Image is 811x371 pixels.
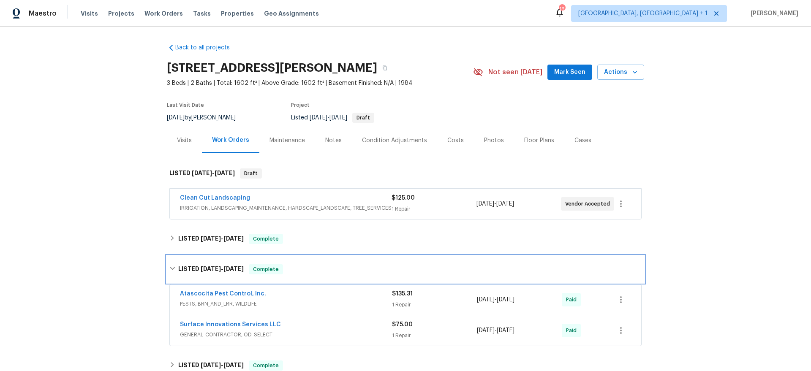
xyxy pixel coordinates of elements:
div: Costs [447,136,464,145]
h6: LISTED [178,234,244,244]
span: [DATE] [329,115,347,121]
span: - [310,115,347,121]
span: [DATE] [215,170,235,176]
span: [DATE] [223,266,244,272]
h6: LISTED [178,360,244,371]
span: - [201,266,244,272]
span: [DATE] [192,170,212,176]
span: Projects [108,9,134,18]
div: Work Orders [212,136,249,144]
div: 1 Repair [392,331,477,340]
span: Complete [250,235,282,243]
span: - [192,170,235,176]
button: Mark Seen [547,65,592,80]
span: Last Visit Date [167,103,204,108]
span: [DATE] [497,328,514,333]
span: [DATE] [223,362,244,368]
a: Surface Innovations Services LLC [180,322,281,328]
span: - [477,326,514,335]
button: Copy Address [377,60,392,76]
span: Visits [81,9,98,18]
span: Complete [250,265,282,274]
span: Draft [353,115,373,120]
div: LISTED [DATE]-[DATE]Complete [167,229,644,249]
span: Paid [566,295,580,304]
span: - [476,200,514,208]
h2: [STREET_ADDRESS][PERSON_NAME] [167,64,377,72]
span: Geo Assignments [264,9,319,18]
div: Photos [484,136,504,145]
span: [DATE] [167,115,185,121]
span: Listed [291,115,374,121]
span: [DATE] [310,115,327,121]
div: Notes [325,136,342,145]
a: Atascocita Pest Control, Inc. [180,291,266,297]
span: IRRIGATION, LANDSCAPING_MAINTENANCE, HARDSCAPE_LANDSCAPE, TREE_SERVICES [180,204,392,212]
a: Back to all projects [167,43,248,52]
span: Complete [250,361,282,370]
span: PESTS, BRN_AND_LRR, WILDLIFE [180,300,392,308]
span: Actions [604,67,637,78]
span: - [477,295,514,304]
span: Vendor Accepted [565,200,613,208]
span: [DATE] [496,201,514,207]
span: $125.00 [392,195,415,201]
span: $135.31 [392,291,413,297]
span: Tasks [193,11,211,16]
div: 1 Repair [392,301,477,309]
span: [PERSON_NAME] [747,9,798,18]
span: [DATE] [201,362,221,368]
span: Draft [241,169,261,178]
div: by [PERSON_NAME] [167,113,246,123]
span: [DATE] [201,236,221,241]
span: [DATE] [497,297,514,303]
span: [GEOGRAPHIC_DATA], [GEOGRAPHIC_DATA] + 1 [578,9,708,18]
span: GENERAL_CONTRACTOR, OD_SELECT [180,330,392,339]
span: [DATE] [477,297,495,303]
h6: LISTED [178,264,244,274]
span: [DATE] [201,266,221,272]
span: Mark Seen [554,67,585,78]
span: - [201,362,244,368]
div: 16 [559,5,565,14]
span: Properties [221,9,254,18]
div: Maintenance [269,136,305,145]
span: Work Orders [144,9,183,18]
div: Cases [574,136,591,145]
span: [DATE] [223,236,244,241]
span: [DATE] [477,328,495,333]
span: Paid [566,326,580,335]
div: Floor Plans [524,136,554,145]
button: Actions [597,65,644,80]
span: $75.00 [392,322,413,328]
span: - [201,236,244,241]
h6: LISTED [169,168,235,179]
span: Maestro [29,9,57,18]
div: Visits [177,136,192,145]
div: LISTED [DATE]-[DATE]Complete [167,256,644,283]
div: 1 Repair [392,205,476,213]
span: Project [291,103,310,108]
span: Not seen [DATE] [488,68,542,76]
div: LISTED [DATE]-[DATE]Draft [167,160,644,187]
div: Condition Adjustments [362,136,427,145]
a: Clean Cut Landscaping [180,195,250,201]
span: 3 Beds | 2 Baths | Total: 1602 ft² | Above Grade: 1602 ft² | Basement Finished: N/A | 1984 [167,79,473,87]
span: [DATE] [476,201,494,207]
